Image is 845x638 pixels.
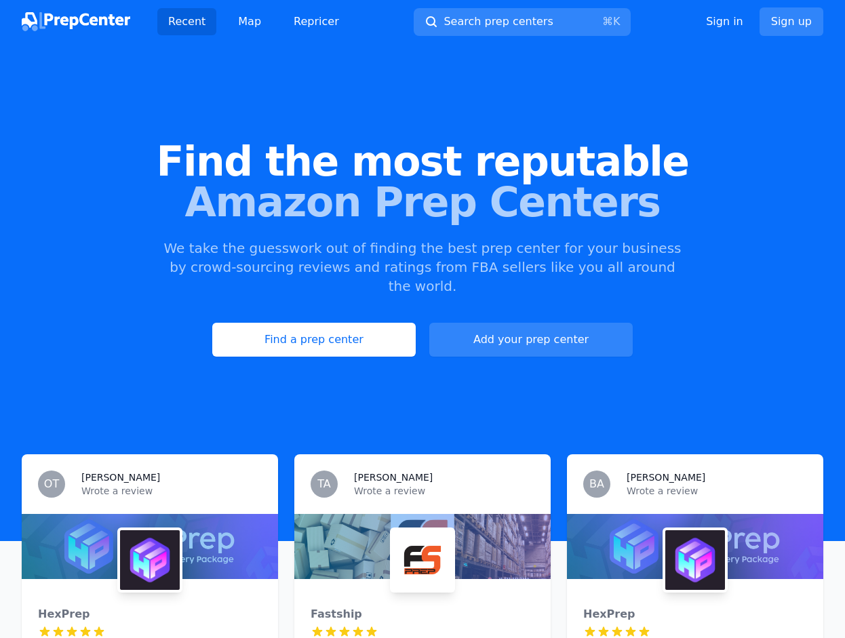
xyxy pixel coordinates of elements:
div: HexPrep [38,606,262,622]
img: PrepCenter [22,12,130,31]
p: Wrote a review [81,484,262,498]
span: Find the most reputable [22,141,823,182]
a: Add your prep center [429,323,633,357]
img: Fastship [393,530,452,590]
p: We take the guesswork out of finding the best prep center for your business by crowd-sourcing rev... [162,239,683,296]
kbd: ⌘ [602,15,613,28]
a: Sign in [706,14,743,30]
h3: [PERSON_NAME] [81,471,160,484]
a: Recent [157,8,216,35]
h3: [PERSON_NAME] [354,471,433,484]
img: HexPrep [120,530,180,590]
div: HexPrep [583,606,807,622]
kbd: K [613,15,621,28]
h3: [PERSON_NAME] [627,471,705,484]
img: HexPrep [665,530,725,590]
a: Repricer [283,8,350,35]
a: Find a prep center [212,323,416,357]
p: Wrote a review [354,484,534,498]
span: TA [317,479,330,490]
a: Map [227,8,272,35]
span: BA [589,479,604,490]
p: Wrote a review [627,484,807,498]
span: Search prep centers [444,14,553,30]
a: Sign up [760,7,823,36]
span: Amazon Prep Centers [22,182,823,222]
button: Search prep centers⌘K [414,8,631,36]
div: Fastship [311,606,534,622]
span: OT [44,479,59,490]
